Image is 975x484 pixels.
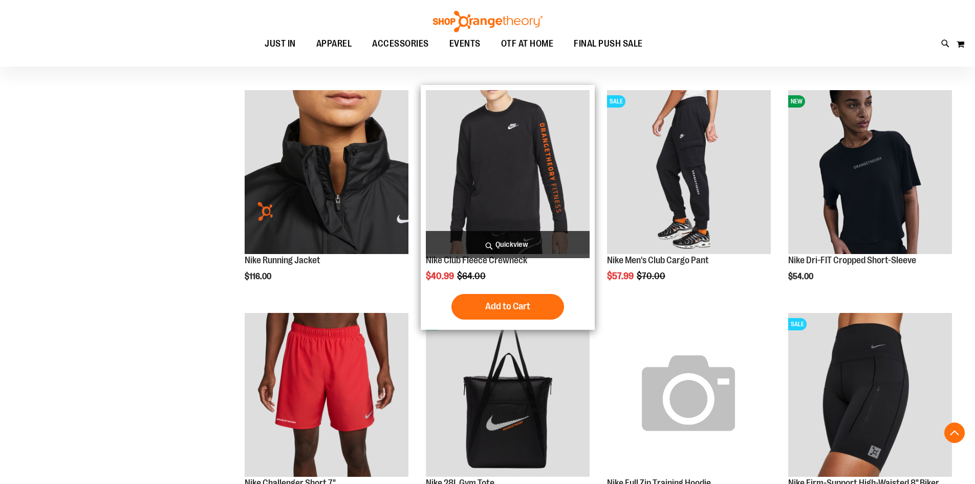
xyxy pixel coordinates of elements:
a: Nike 28L Gym ToteNEW [426,313,590,478]
span: Add to Cart [485,301,530,312]
img: Nike 28L Gym Tote [426,313,590,477]
div: product [783,85,957,307]
div: product [240,85,414,307]
span: $40.99 [426,271,456,281]
a: Nike Full Zip Training Hoodie [607,313,771,478]
span: $70.00 [637,271,667,281]
a: EVENTS [439,32,491,56]
button: Add to Cart [451,294,564,320]
span: FINAL PUSH SALE [574,32,643,55]
span: OTF AT HOME [501,32,554,55]
a: ACCESSORIES [362,32,439,56]
a: Product image for Nike Challenger Short 7" [245,313,408,478]
img: Nike Oversized Crew Neck Sweatshirt [245,90,408,254]
a: Product image for Nike Mens Club Cargo PantSALE [607,90,771,256]
a: Nike Dri-FIT Cropped Short-SleeveNEW [788,90,952,256]
span: SALE [607,95,625,108]
a: JUST IN [254,32,306,56]
a: OTF AT HOME [491,32,564,56]
span: $54.00 [788,272,815,281]
a: Nike Running Jacket [245,255,320,265]
span: NEW [788,95,805,108]
div: product [421,85,595,330]
span: EVENTS [449,32,481,55]
button: Back To Top [944,423,965,443]
a: Nike Dri-FIT Cropped Short-Sleeve [788,255,916,265]
span: APPAREL [316,32,352,55]
a: Product image for Nike Club Fleece Crewneck [426,90,590,256]
img: Nike Full Zip Training Hoodie [607,313,771,477]
img: Nike Dri-FIT Cropped Short-Sleeve [788,90,952,254]
span: JUST IN [265,32,296,55]
img: Product image for Nike Club Fleece Crewneck [426,90,590,254]
img: Shop Orangetheory [431,11,544,32]
img: Product image for Nike Mens Club Cargo Pant [607,90,771,254]
div: product [602,85,776,307]
a: APPAREL [306,32,362,56]
a: Quickview [426,231,590,258]
span: $57.99 [607,271,635,281]
a: Nike Men's Club Cargo Pant [607,255,709,265]
span: $64.00 [457,271,487,281]
span: $116.00 [245,272,273,281]
span: ACCESSORIES [372,32,429,55]
span: SALE [788,318,807,330]
img: Product image for Nike Challenger Short 7" [245,313,408,477]
img: Product image for Nike Firm-Support High-Waisted 8in Biker Shorts with Pockets [788,313,952,477]
a: Product image for Nike Firm-Support High-Waisted 8in Biker Shorts with PocketsSALE [788,313,952,478]
a: Nike Club Fleece Crewneck [426,255,527,265]
a: Nike Oversized Crew Neck Sweatshirt [245,90,408,256]
a: FINAL PUSH SALE [564,32,653,56]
